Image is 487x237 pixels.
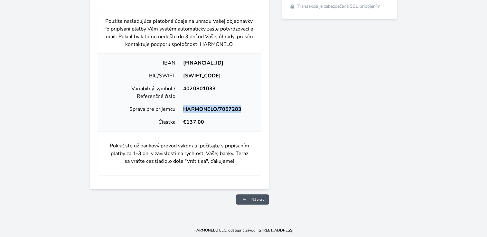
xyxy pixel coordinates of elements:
div: Čiastka [103,118,180,126]
p: Pokiaľ ste už bankový prevod vykonali, počítajte s pripísaním platby za 1-3 dni v závislosti na r... [103,137,256,170]
div: [FINANCIAL_ID] [179,59,256,67]
span: Návrat [251,197,264,202]
div: €137.00 [179,118,256,126]
p: Použite nasledujúce platobné údaje na úhradu Vašej objednávky. Po pripísaní platby Vám systém aut... [103,17,256,48]
div: Správa pre príjemcu [103,105,180,113]
div: 4020801033 [179,85,256,100]
div: BIC/SWIFT [103,72,180,80]
span: Transakcia je zabezpečená SSL pripojením [297,3,380,10]
div: Variabilný symbol / Referenčné číslo [103,85,180,100]
div: IBAN [103,59,180,67]
div: HARMONELO/7057283 [179,105,256,113]
a: Návrat [236,194,269,205]
div: [SWIFT_CODE] [179,72,256,80]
